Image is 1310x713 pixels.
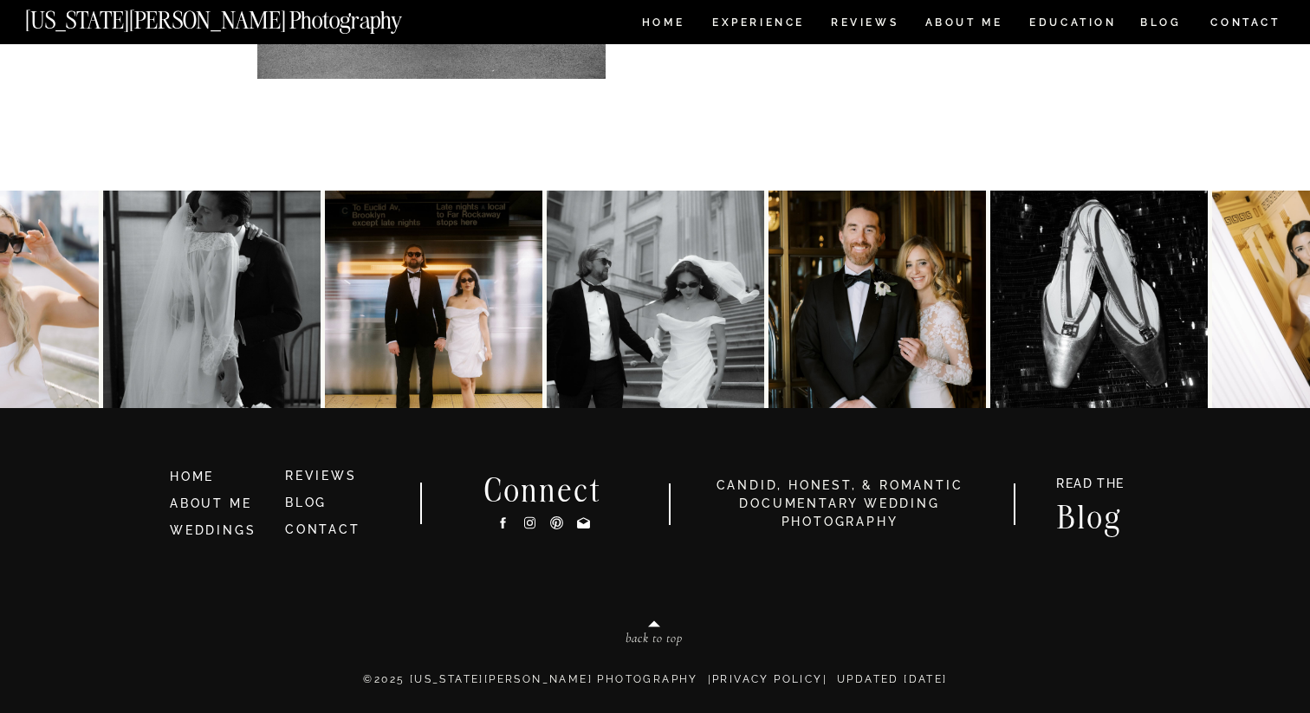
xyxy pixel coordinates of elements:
[325,191,542,408] img: K&J
[1028,17,1119,32] a: EDUCATION
[712,673,823,685] a: Privacy Policy
[170,468,270,487] a: HOME
[1209,13,1281,32] a: CONTACT
[694,476,985,531] h3: candid, honest, & romantic Documentary Wedding photography
[462,475,625,502] h2: Connect
[1040,502,1140,528] a: Blog
[135,671,1176,706] p: ©2025 [US_STATE][PERSON_NAME] PHOTOGRAPHY | | Updated [DATE]
[547,191,764,408] img: Kat & Jett, NYC style
[170,496,251,510] a: ABOUT ME
[712,17,803,32] a: Experience
[103,191,321,408] img: Anna & Felipe — embracing the moment, and the magic follows.
[285,469,357,483] a: REVIEWS
[285,522,360,536] a: CONTACT
[552,632,756,651] a: back to top
[170,523,256,537] a: WEDDINGS
[639,17,688,32] a: HOME
[768,191,986,408] img: A&R at The Beekman
[831,17,896,32] a: REVIEWS
[1047,477,1133,496] a: READ THE
[924,17,1003,32] a: ABOUT ME
[25,9,460,23] a: [US_STATE][PERSON_NAME] Photography
[1140,17,1182,32] a: BLOG
[285,496,327,509] a: BLOG
[990,191,1208,408] img: Party 4 the Zarones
